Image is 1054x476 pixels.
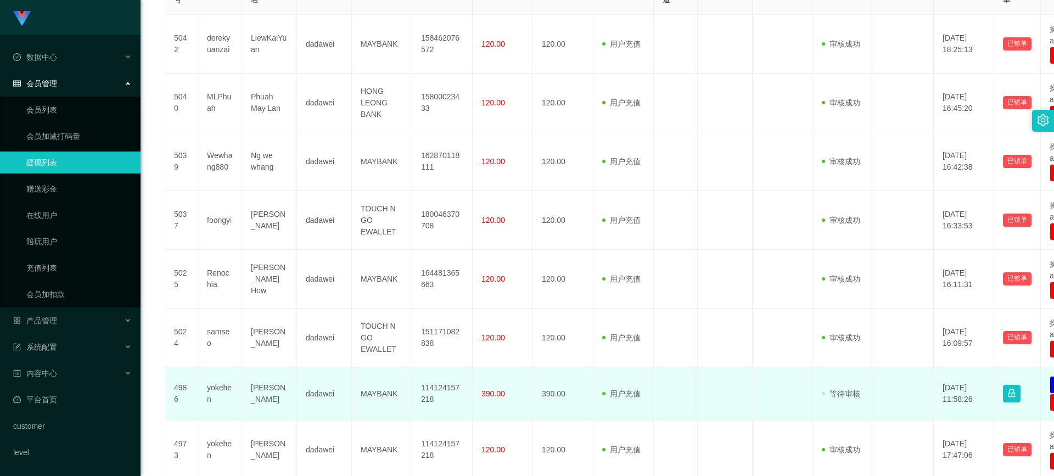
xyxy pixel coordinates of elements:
a: 陪玩用户 [26,231,132,253]
td: 5025 [165,250,198,309]
td: dadawei [297,132,352,191]
i: 图标: appstore-o [13,317,21,324]
td: 151171082838 [412,309,473,367]
td: [DATE] 11:58:26 [934,367,994,421]
span: 用户充值 [602,216,641,225]
button: 已锁单 [1003,96,1031,109]
button: 图标: lock [1003,385,1021,402]
td: [DATE] 16:42:38 [934,132,994,191]
td: 162870118111 [412,132,473,191]
span: 120.00 [481,216,505,225]
span: 产品管理 [13,316,57,325]
td: 164481365663 [412,250,473,309]
td: MAYBANK [352,250,412,309]
span: 审核成功 [822,445,860,454]
td: 114124157218 [412,367,473,421]
td: 4986 [165,367,198,421]
td: 180046370708 [412,191,473,250]
i: 图标: check-circle-o [13,53,21,61]
span: 系统配置 [13,343,57,351]
span: 审核成功 [822,157,860,166]
td: [DATE] 16:11:31 [934,250,994,309]
td: dadawei [297,367,352,421]
span: 审核成功 [822,216,860,225]
button: 已锁单 [1003,443,1031,456]
span: 120.00 [481,40,505,48]
span: 用户充值 [602,389,641,398]
td: MAYBANK [352,132,412,191]
span: 用户充值 [602,333,641,342]
td: [DATE] 16:33:53 [934,191,994,250]
td: dadawei [297,250,352,309]
td: dadawei [297,15,352,74]
span: 120.00 [481,445,505,454]
td: derekyuanzai [198,15,242,74]
a: 会员加扣款 [26,283,132,305]
td: [PERSON_NAME] How [242,250,297,309]
td: MAYBANK [352,367,412,421]
a: 赠送彩金 [26,178,132,200]
td: 158462076572 [412,15,473,74]
span: 120.00 [481,333,505,342]
a: 会员列表 [26,99,132,121]
td: Ng we whang [242,132,297,191]
span: 390.00 [481,389,505,398]
i: 图标: table [13,80,21,87]
span: 审核成功 [822,275,860,283]
a: 在线用户 [26,204,132,226]
td: foongyi [198,191,242,250]
td: Wewhang880 [198,132,242,191]
i: 图标: profile [13,369,21,377]
td: HONG LEONG BANK [352,74,412,132]
span: 120.00 [481,275,505,283]
span: 用户充值 [602,445,641,454]
td: MAYBANK [352,15,412,74]
td: [DATE] 16:09:57 [934,309,994,367]
td: Renochia [198,250,242,309]
span: 用户充值 [602,275,641,283]
td: 5040 [165,74,198,132]
span: 审核成功 [822,333,860,342]
td: dadawei [297,191,352,250]
span: 用户充值 [602,98,641,107]
td: 390.00 [533,367,593,421]
td: yokehen [198,367,242,421]
td: 120.00 [533,132,593,191]
td: samseo [198,309,242,367]
td: 120.00 [533,250,593,309]
button: 已锁单 [1003,272,1031,285]
td: [DATE] 16:45:20 [934,74,994,132]
span: 审核成功 [822,98,860,107]
td: 120.00 [533,15,593,74]
td: [PERSON_NAME] [242,309,297,367]
img: logo.9652507e.png [13,11,31,26]
a: 图标: dashboard平台首页 [13,389,132,411]
td: 5024 [165,309,198,367]
td: 120.00 [533,74,593,132]
td: dadawei [297,309,352,367]
td: MLPhuah [198,74,242,132]
span: 审核成功 [822,40,860,48]
button: 已锁单 [1003,37,1031,51]
span: 数据中心 [13,53,57,61]
td: [DATE] 18:25:13 [934,15,994,74]
a: 充值列表 [26,257,132,279]
span: 用户充值 [602,157,641,166]
td: dadawei [297,74,352,132]
td: 120.00 [533,309,593,367]
button: 已锁单 [1003,331,1031,344]
td: 120.00 [533,191,593,250]
td: [PERSON_NAME] [242,191,297,250]
td: TOUCH N GO EWALLET [352,191,412,250]
span: 用户充值 [602,40,641,48]
a: 提现列表 [26,152,132,173]
td: [PERSON_NAME] [242,367,297,421]
td: 5039 [165,132,198,191]
span: 会员管理 [13,79,57,88]
a: 会员加减打码量 [26,125,132,147]
span: 等待审核 [822,389,860,398]
i: 图标: form [13,343,21,351]
td: Phuah May Lan [242,74,297,132]
td: TOUCH N GO EWALLET [352,309,412,367]
span: 内容中心 [13,369,57,378]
